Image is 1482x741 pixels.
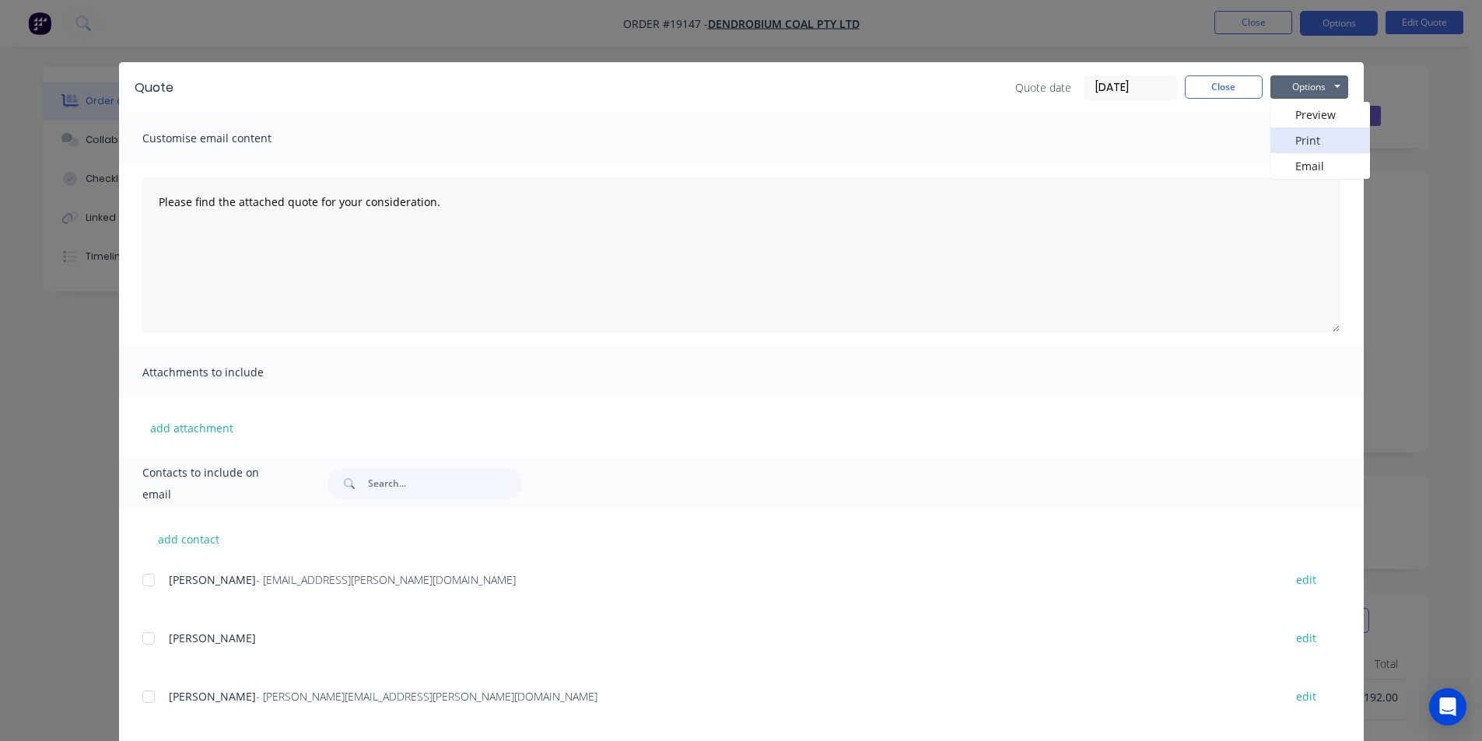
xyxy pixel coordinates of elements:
button: edit [1287,686,1326,707]
button: Options [1270,75,1348,99]
div: Quote [135,79,173,97]
span: [PERSON_NAME] [169,689,256,704]
button: add attachment [142,416,241,439]
span: [PERSON_NAME] [169,572,256,587]
span: Quote date [1015,79,1071,96]
button: Email [1270,153,1370,179]
button: edit [1287,627,1326,648]
button: Print [1270,128,1370,153]
button: add contact [142,527,236,551]
span: - [PERSON_NAME][EMAIL_ADDRESS][PERSON_NAME][DOMAIN_NAME] [256,689,597,704]
span: [PERSON_NAME] [169,631,256,645]
button: edit [1287,569,1326,590]
textarea: Please find the attached quote for your consideration. [142,177,1340,333]
input: Search... [368,468,522,499]
span: Attachments to include [142,362,314,383]
button: Close [1185,75,1263,99]
div: Open Intercom Messenger [1429,688,1466,725]
span: Customise email content [142,128,314,149]
span: Contacts to include on email [142,462,289,505]
button: Preview [1270,102,1370,128]
span: - [EMAIL_ADDRESS][PERSON_NAME][DOMAIN_NAME] [256,572,516,587]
